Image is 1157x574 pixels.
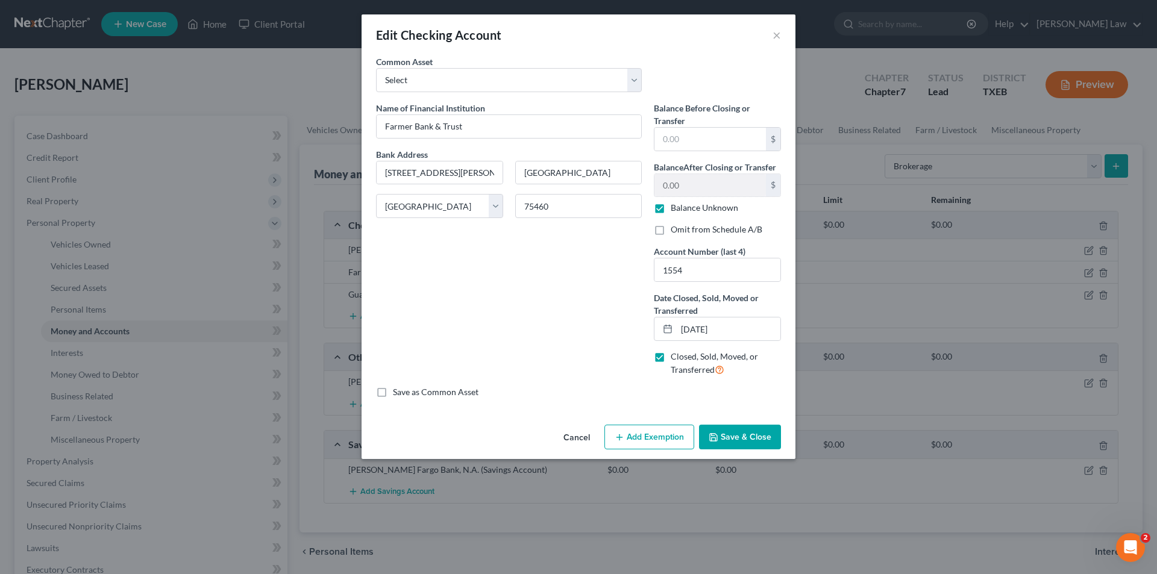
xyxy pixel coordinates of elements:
input: Enter name... [377,115,641,138]
span: 2 [1141,533,1150,543]
span: Date Closed, Sold, Moved or Transferred [654,293,759,316]
div: Edit Checking Account [376,27,501,43]
label: Balance [654,161,776,173]
div: $ [766,128,780,151]
input: Enter address... [377,161,503,184]
label: Balance Unknown [671,202,738,214]
input: XXXX [654,258,780,281]
label: Bank Address [370,148,648,161]
div: $ [766,174,780,197]
input: Enter city... [516,161,642,184]
span: Name of Financial Institution [376,103,485,113]
label: Account Number (last 4) [654,245,745,258]
input: 0.00 [654,174,766,197]
input: MM/DD/YYYY [677,317,780,340]
button: × [773,28,781,42]
span: Closed, Sold, Moved, or Transferred [671,351,758,375]
input: Enter zip... [515,194,642,218]
label: Save as Common Asset [393,386,478,398]
iframe: Intercom live chat [1116,533,1145,562]
input: 0.00 [654,128,766,151]
span: After Closing or Transfer [683,162,776,172]
button: Add Exemption [604,425,694,450]
button: Save & Close [699,425,781,450]
label: Omit from Schedule A/B [671,223,762,236]
label: Common Asset [376,55,433,68]
button: Cancel [554,426,600,450]
label: Balance Before Closing or Transfer [654,102,781,127]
